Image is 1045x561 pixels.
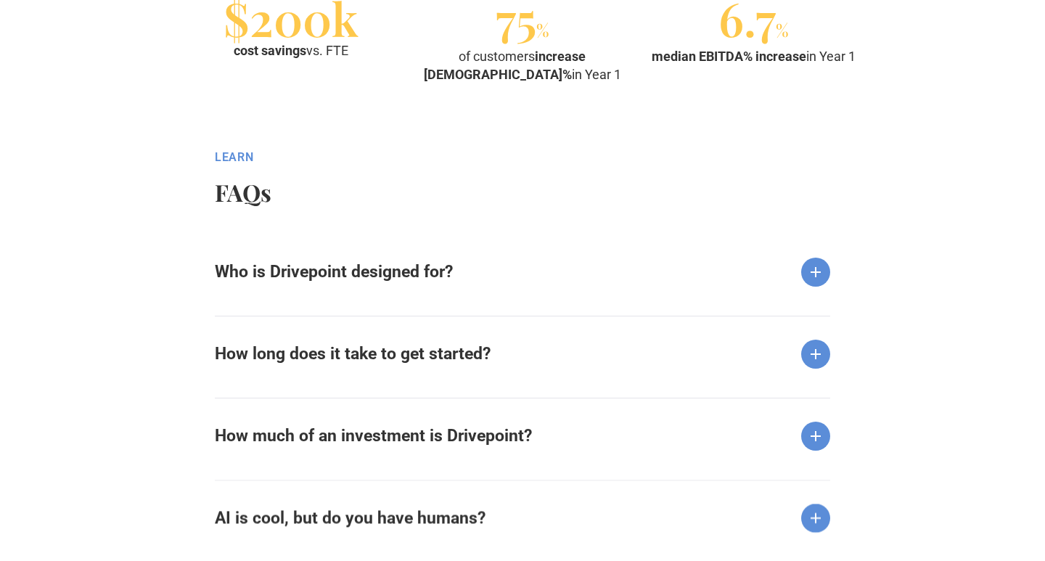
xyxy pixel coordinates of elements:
[215,150,772,165] div: Learn
[215,426,532,446] strong: How much of an investment is Drivepoint?
[234,43,306,58] strong: cost savings
[224,1,358,36] div: $200k
[215,179,772,205] h2: FAQs
[215,508,485,528] strong: AI is cool, but do you have humans?
[652,49,806,64] strong: median EBITDA% increase
[215,262,453,282] strong: Who is Drivepoint designed for?
[652,47,856,65] div: in Year 1
[234,41,348,60] div: vs. FTE
[424,49,586,82] strong: increase [DEMOGRAPHIC_DATA]%
[776,18,789,41] span: %
[536,18,549,41] span: %
[784,393,1045,561] iframe: Chat Widget
[413,47,633,83] div: of customers in Year 1
[215,344,491,364] strong: How long does it take to get started?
